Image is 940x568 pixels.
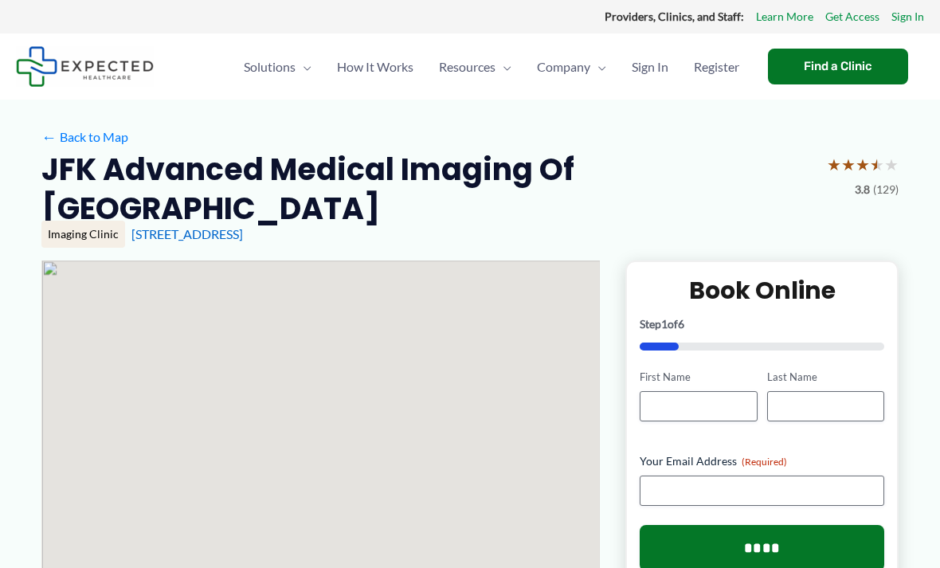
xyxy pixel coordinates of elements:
[681,39,752,95] a: Register
[640,370,757,385] label: First Name
[495,39,511,95] span: Menu Toggle
[841,150,856,179] span: ★
[884,150,899,179] span: ★
[524,39,619,95] a: CompanyMenu Toggle
[742,456,787,468] span: (Required)
[855,179,870,200] span: 3.8
[825,6,879,27] a: Get Access
[873,179,899,200] span: (129)
[244,39,296,95] span: Solutions
[231,39,752,95] nav: Primary Site Navigation
[41,129,57,144] span: ←
[41,125,128,149] a: ←Back to Map
[891,6,924,27] a: Sign In
[324,39,426,95] a: How It Works
[131,226,243,241] a: [STREET_ADDRESS]
[296,39,311,95] span: Menu Toggle
[632,39,668,95] span: Sign In
[756,6,813,27] a: Learn More
[856,150,870,179] span: ★
[640,453,884,469] label: Your Email Address
[439,39,495,95] span: Resources
[337,39,413,95] span: How It Works
[768,49,908,84] a: Find a Clinic
[767,370,884,385] label: Last Name
[426,39,524,95] a: ResourcesMenu Toggle
[537,39,590,95] span: Company
[590,39,606,95] span: Menu Toggle
[605,10,744,23] strong: Providers, Clinics, and Staff:
[678,317,684,331] span: 6
[640,319,884,330] p: Step of
[16,46,154,87] img: Expected Healthcare Logo - side, dark font, small
[827,150,841,179] span: ★
[640,275,884,306] h2: Book Online
[231,39,324,95] a: SolutionsMenu Toggle
[41,150,814,229] h2: JFK Advanced Medical Imaging of [GEOGRAPHIC_DATA]
[41,221,125,248] div: Imaging Clinic
[619,39,681,95] a: Sign In
[870,150,884,179] span: ★
[661,317,668,331] span: 1
[694,39,739,95] span: Register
